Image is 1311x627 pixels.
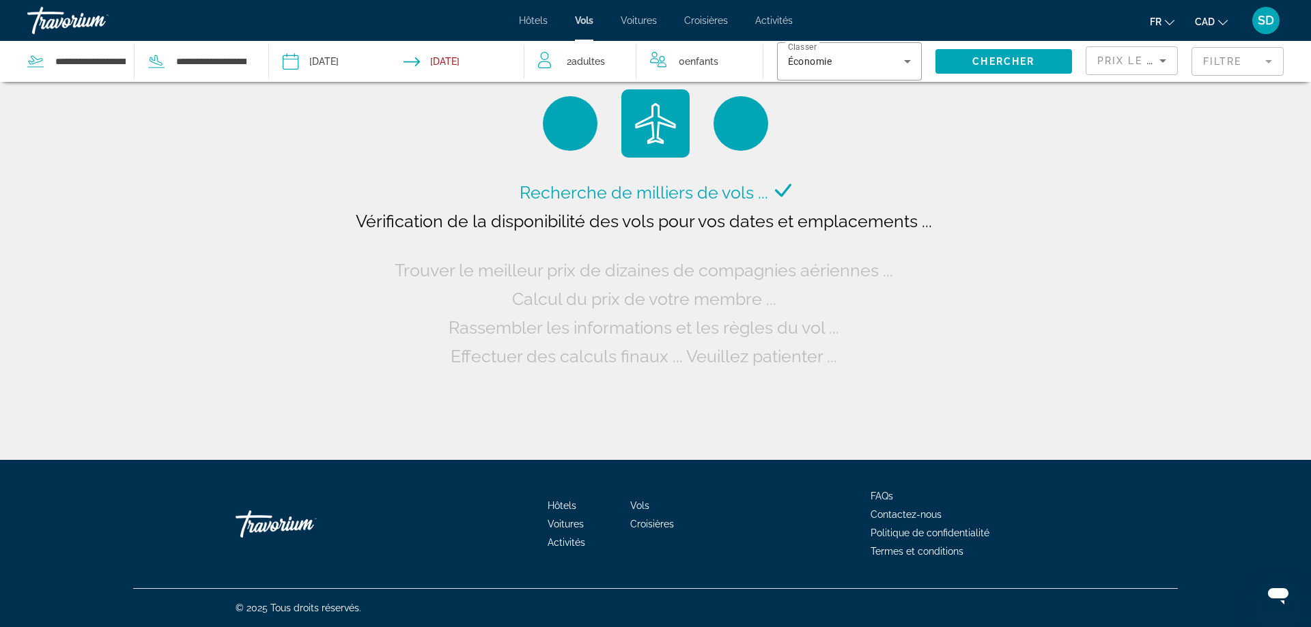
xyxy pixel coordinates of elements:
a: Activités [755,15,793,26]
span: 0 [679,52,718,71]
a: Hôtels [519,15,548,26]
iframe: Bouton de lancement de la fenêtre de messagerie [1256,572,1300,616]
a: Vols [630,500,649,511]
a: Voitures [548,519,584,529]
button: Depart date: Nov 1, 2025 [283,41,339,82]
span: Économie [788,56,832,67]
a: FAQs [871,491,893,501]
span: Effectuer des calculs finaux ... Veuillez patienter ... [451,346,837,366]
span: Vérification de la disponibilité des vols pour vos dates et emplacements ... [356,211,932,231]
button: Change language [1150,12,1174,31]
a: Vols [575,15,593,26]
button: Return date: Nov 10, 2025 [404,41,460,82]
a: Voitures [621,15,657,26]
span: Prix ​​le plus bas [1097,55,1204,66]
a: Croisières [684,15,728,26]
mat-label: Classer [788,42,817,52]
button: Filter [1192,46,1284,76]
a: Termes et conditions [871,546,963,557]
span: Chercher [972,56,1034,67]
button: Change currency [1195,12,1228,31]
a: Travorium [27,3,164,38]
a: Hôtels [548,500,576,511]
span: 2 [567,52,605,71]
a: Croisières [630,519,674,529]
a: Activités [548,537,585,548]
span: SD [1258,14,1274,27]
a: Contactez-nous [871,509,942,520]
span: fr [1150,16,1161,27]
span: Enfants [685,56,718,67]
span: © 2025 Tous droits réservés. [236,602,361,613]
span: Calcul du prix de votre membre ... [512,289,776,309]
span: Rassembler les informations et les règles du vol ... [449,317,839,338]
span: Trouver le meilleur prix de dizaines de compagnies aériennes ... [395,260,893,280]
span: Recherche de milliers de vols ... [520,182,768,203]
button: User Menu [1248,6,1284,35]
button: Chercher [935,49,1073,74]
span: Adultes [572,56,605,67]
mat-select: Sort by [1097,53,1166,69]
button: Travelers: 2 adults, 0 children [524,41,763,82]
a: Travorium [236,504,372,544]
span: CAD [1195,16,1215,27]
a: Politique de confidentialité [871,527,989,538]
